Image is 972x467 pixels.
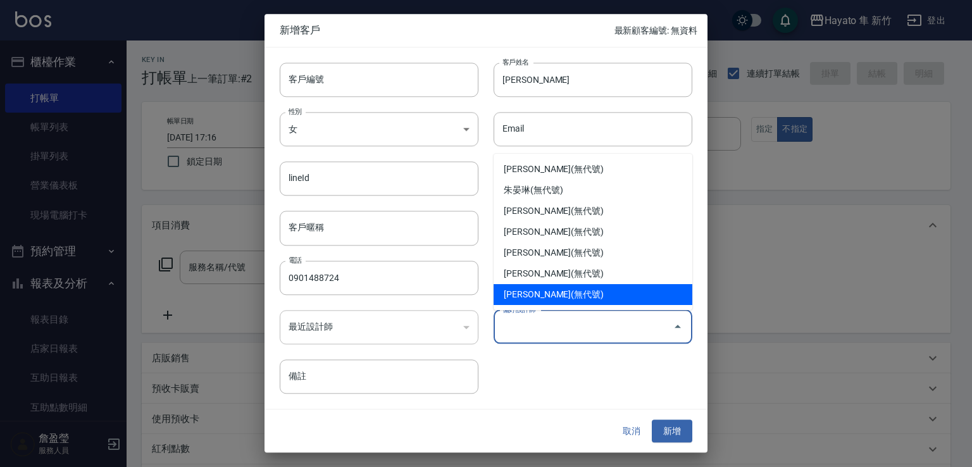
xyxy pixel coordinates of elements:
[502,304,535,314] label: 偏好設計師
[668,317,688,337] button: Close
[289,255,302,265] label: 電話
[494,284,692,305] li: [PERSON_NAME](無代號)
[502,57,529,66] label: 客戶姓名
[614,24,697,37] p: 最新顧客編號: 無資料
[280,24,614,37] span: 新增客戶
[280,112,478,146] div: 女
[652,420,692,443] button: 新增
[494,180,692,201] li: 朱晏琳(無代號)
[494,263,692,284] li: [PERSON_NAME](無代號)
[494,159,692,180] li: [PERSON_NAME](無代號)
[494,201,692,221] li: [PERSON_NAME](無代號)
[494,221,692,242] li: [PERSON_NAME](無代號)
[289,106,302,116] label: 性別
[494,242,692,263] li: [PERSON_NAME](無代號)
[611,420,652,443] button: 取消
